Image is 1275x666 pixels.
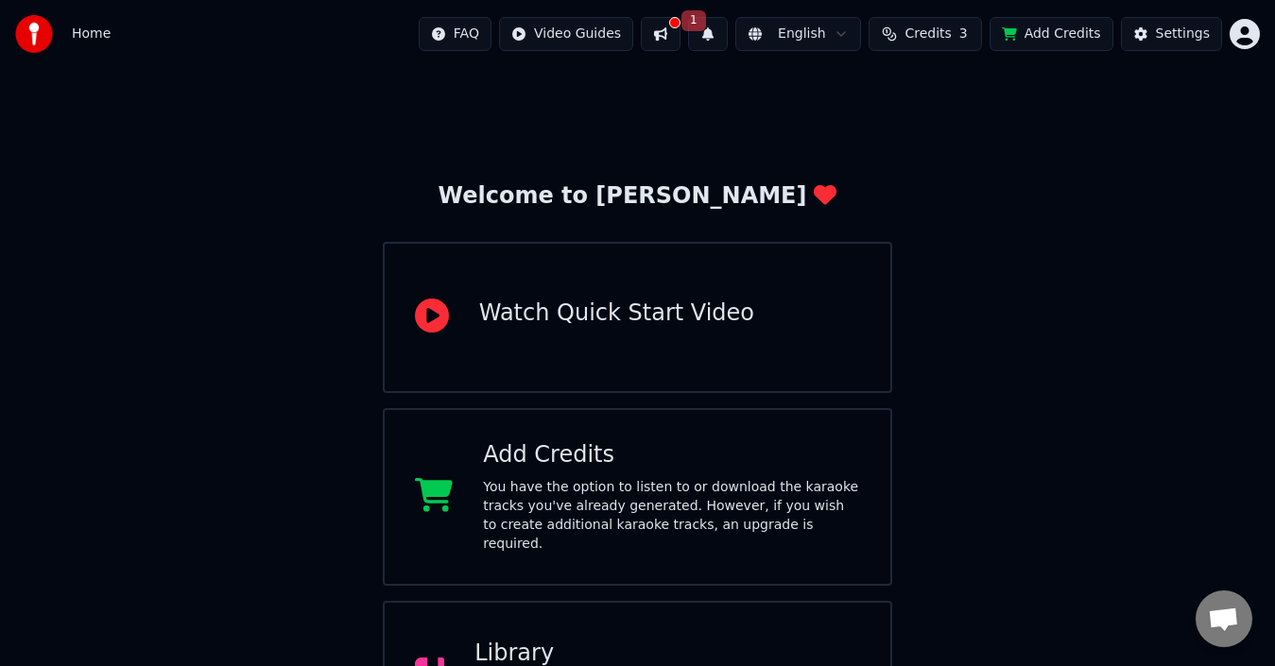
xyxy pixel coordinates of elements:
div: Watch Quick Start Video [479,299,754,329]
span: 3 [959,25,968,43]
span: Credits [905,25,951,43]
div: You have the option to listen to or download the karaoke tracks you've already generated. However... [483,478,860,554]
img: youka [15,15,53,53]
button: Add Credits [990,17,1113,51]
div: Add Credits [483,440,860,470]
button: FAQ [419,17,491,51]
div: Welcome to [PERSON_NAME] [439,181,837,212]
button: Video Guides [499,17,633,51]
button: 1 [688,17,728,51]
div: Settings [1156,25,1210,43]
nav: breadcrumb [72,25,111,43]
span: Home [72,25,111,43]
button: Settings [1121,17,1222,51]
span: 1 [681,10,706,31]
button: Credits3 [869,17,982,51]
a: Open chat [1196,590,1252,647]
